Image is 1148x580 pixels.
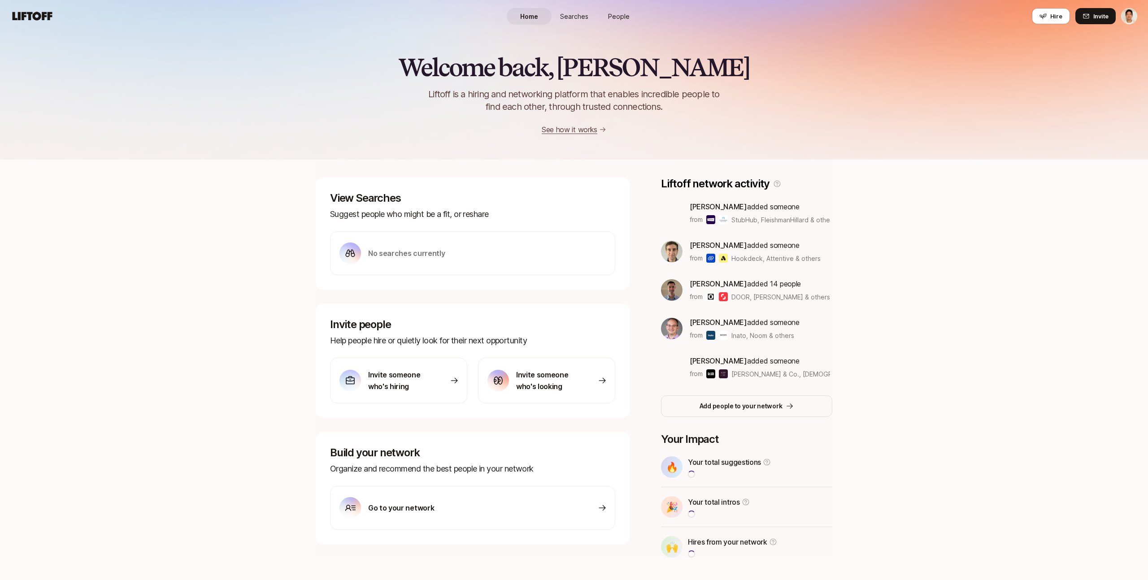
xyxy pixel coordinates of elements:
[690,355,830,367] p: added someone
[690,241,747,250] span: [PERSON_NAME]
[706,369,715,378] img: Slauson & Co.
[368,369,431,392] p: Invite someone who's hiring
[731,370,909,378] span: [PERSON_NAME] & Co., [DEMOGRAPHIC_DATA] VC & others
[516,369,579,392] p: Invite someone who's looking
[690,368,703,379] p: from
[690,214,703,225] p: from
[690,316,800,328] p: added someone
[706,331,715,340] img: Inato
[719,215,728,224] img: FleishmanHillard
[731,331,794,340] span: Inato, Noom & others
[690,239,821,251] p: added someone
[690,279,747,288] span: [PERSON_NAME]
[700,401,783,411] p: Add people to your network
[731,216,835,224] span: StubHub, FleishmanHillard & others
[690,356,747,365] span: [PERSON_NAME]
[661,536,683,558] div: 🙌
[661,433,832,446] p: Your Impact
[690,253,703,264] p: from
[719,292,728,301] img: Shutterstock
[1122,9,1137,24] img: Jeremy Chen
[719,254,728,263] img: Attentive
[731,292,830,302] span: DOOR, [PERSON_NAME] & others
[661,241,683,262] img: cf244ee0_a39c_404c_a1c6_b5e6122c67f6.jpg
[661,177,770,190] p: Liftoff network activity
[690,291,703,302] p: from
[330,334,615,347] p: Help people hire or quietly look for their next opportunity
[520,12,538,21] span: Home
[690,202,747,211] span: [PERSON_NAME]
[330,208,615,221] p: Suggest people who might be a fit, or reshare
[398,54,749,81] h2: Welcome back, [PERSON_NAME]
[552,8,596,25] a: Searches
[368,247,445,259] p: No searches currently
[661,395,832,417] button: Add people to your network
[731,254,821,263] span: Hookdeck, Attentive & others
[661,456,683,478] div: 🔥
[690,318,747,327] span: [PERSON_NAME]
[688,496,740,508] p: Your total intros
[688,456,761,468] p: Your total suggestions
[542,125,597,134] a: See how it works
[690,201,830,212] p: added someone
[560,12,588,21] span: Searches
[661,318,683,339] img: a8163552_46b3_43d6_9ef0_8442821dc43f.jpg
[719,331,728,340] img: Noom
[719,369,728,378] img: LGBT+ VC
[330,463,615,475] p: Organize and recommend the best people in your network
[507,8,552,25] a: Home
[330,446,615,459] p: Build your network
[690,278,830,290] p: added 14 people
[706,254,715,263] img: Hookdeck
[706,215,715,224] img: StubHub
[690,330,703,341] p: from
[330,192,615,204] p: View Searches
[1075,8,1116,24] button: Invite
[368,502,434,514] p: Go to your network
[1121,8,1137,24] button: Jeremy Chen
[1050,12,1062,21] span: Hire
[1032,8,1070,24] button: Hire
[1093,12,1109,21] span: Invite
[661,496,683,518] div: 🎉
[706,292,715,301] img: DOOR
[661,279,683,301] img: bf8f663c_42d6_4f7d_af6b_5f71b9527721.jpg
[596,8,641,25] a: People
[608,12,630,21] span: People
[688,536,767,548] p: Hires from your network
[330,318,615,331] p: Invite people
[413,88,735,113] p: Liftoff is a hiring and networking platform that enables incredible people to find each other, th...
